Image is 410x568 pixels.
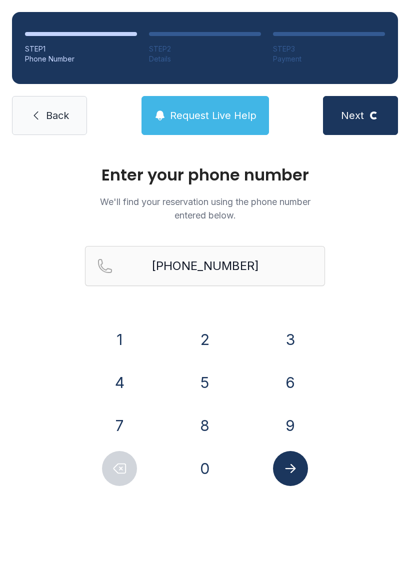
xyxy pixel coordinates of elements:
[187,451,222,486] button: 0
[149,44,261,54] div: STEP 2
[273,365,308,400] button: 6
[273,322,308,357] button: 3
[102,408,137,443] button: 7
[102,365,137,400] button: 4
[187,408,222,443] button: 8
[273,54,385,64] div: Payment
[273,451,308,486] button: Submit lookup form
[85,195,325,222] p: We'll find your reservation using the phone number entered below.
[46,108,69,122] span: Back
[187,365,222,400] button: 5
[149,54,261,64] div: Details
[341,108,364,122] span: Next
[85,246,325,286] input: Reservation phone number
[102,451,137,486] button: Delete number
[25,44,137,54] div: STEP 1
[273,44,385,54] div: STEP 3
[102,322,137,357] button: 1
[187,322,222,357] button: 2
[273,408,308,443] button: 9
[170,108,256,122] span: Request Live Help
[85,167,325,183] h1: Enter your phone number
[25,54,137,64] div: Phone Number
